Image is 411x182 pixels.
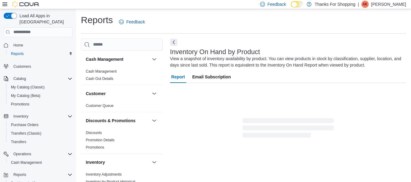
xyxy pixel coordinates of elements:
p: Thanks For Shopping [315,1,355,8]
button: Customers [1,62,75,70]
a: Promotion Details [86,138,115,142]
span: Customer Queue [86,103,113,108]
button: Transfers [6,138,75,146]
span: Cash Management [11,160,42,165]
span: Load All Apps in [GEOGRAPHIC_DATA] [17,13,72,25]
a: Feedback [117,16,147,28]
a: Transfers [9,138,29,146]
span: Customers [13,64,31,69]
button: Operations [1,150,75,158]
span: Transfers [11,139,26,144]
span: Purchase Orders [9,121,72,129]
button: Inventory [1,112,75,121]
span: Operations [13,152,31,156]
button: Reports [6,50,75,58]
a: Transfers (Classic) [9,130,44,137]
span: Purchase Orders [11,122,39,127]
button: Inventory [86,159,149,165]
a: Customers [11,63,33,70]
a: Purchase Orders [9,121,41,129]
button: Inventory [151,159,158,166]
span: Home [11,41,72,49]
p: | [358,1,359,8]
img: Cova [12,1,40,7]
button: Next [170,39,177,46]
span: Inventory [13,114,28,119]
button: Customer [86,91,149,97]
button: Catalog [11,75,28,82]
a: My Catalog (Classic) [9,84,47,91]
span: Inventory [11,113,72,120]
span: Email Subscription [192,71,231,83]
h3: Inventory On Hand by Product [170,48,260,56]
button: Catalog [1,74,75,83]
p: [PERSON_NAME] [371,1,406,8]
span: My Catalog (Classic) [9,84,72,91]
span: Promotion Details [86,138,115,143]
span: Reports [9,50,72,57]
button: Discounts & Promotions [151,117,158,124]
span: Catalog [11,75,72,82]
div: Customer [81,102,163,112]
h3: Discounts & Promotions [86,118,135,124]
span: Cash Out Details [86,76,113,81]
a: Customer Queue [86,104,113,108]
a: Inventory Adjustments [86,172,122,177]
span: Transfers (Classic) [11,131,41,136]
span: Home [13,43,23,48]
h3: Customer [86,91,106,97]
div: Anya Kinzel-Cadrin [361,1,369,8]
button: Home [1,41,75,50]
a: Cash Out Details [86,77,113,81]
button: Purchase Orders [6,121,75,129]
button: Promotions [6,100,75,108]
span: Catalog [13,76,26,81]
span: Customers [11,62,72,70]
span: My Catalog (Beta) [11,93,40,98]
span: Promotions [9,101,72,108]
button: My Catalog (Classic) [6,83,75,91]
a: Home [11,42,26,49]
span: My Catalog (Classic) [11,85,45,90]
button: Cash Management [6,158,75,167]
button: Transfers (Classic) [6,129,75,138]
span: Operations [11,150,72,158]
span: Loading [242,119,334,139]
span: Reports [11,171,72,178]
h1: Reports [81,14,113,26]
a: Discounts [86,131,102,135]
span: Promotions [11,102,30,107]
span: Inventory Adjustments [86,172,122,177]
button: Reports [11,171,29,178]
span: Cash Management [9,159,72,166]
span: Transfers (Classic) [9,130,72,137]
div: Cash Management [81,68,163,85]
span: Transfers [9,138,72,146]
a: Promotions [86,145,104,149]
button: Inventory [11,113,31,120]
h3: Inventory [86,159,105,165]
a: Reports [9,50,26,57]
span: Report [171,71,185,83]
span: Feedback [267,1,286,7]
div: View a snapshot of inventory availability by product. You can view products in stock by classific... [170,56,403,68]
a: Cash Management [9,159,44,166]
button: Customer [151,90,158,97]
h3: Cash Management [86,56,124,62]
button: Discounts & Promotions [86,118,149,124]
button: Cash Management [86,56,149,62]
button: Reports [1,170,75,179]
a: Promotions [9,101,32,108]
button: Cash Management [151,56,158,63]
input: Dark Mode [291,1,304,8]
button: Operations [11,150,34,158]
span: AK [363,1,367,8]
button: My Catalog (Beta) [6,91,75,100]
a: My Catalog (Beta) [9,92,43,99]
div: Discounts & Promotions [81,129,163,153]
span: Reports [13,172,26,177]
a: Cash Management [86,69,117,74]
